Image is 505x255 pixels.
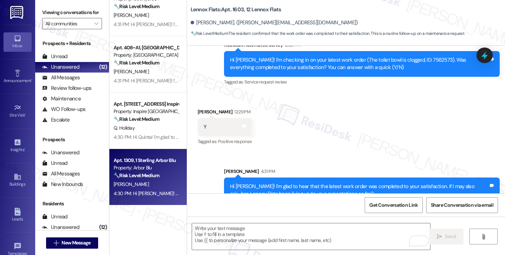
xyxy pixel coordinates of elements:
div: 4:31 PM: Hi [PERSON_NAME]! I'm glad to hear that the latest work order was completed to your sati... [114,21,486,27]
span: [PERSON_NAME] [114,68,149,75]
i:  [53,240,59,246]
div: 12:29 PM [232,108,250,116]
i:  [481,234,486,240]
div: Hi [PERSON_NAME]! I'm checking in on your latest work order (The toilet bowl is clogged, ID: 7562... [230,56,488,71]
div: [PERSON_NAME] [198,108,252,118]
span: Share Conversation via email [431,201,493,209]
button: Get Conversation Link [365,197,422,213]
div: Unread [42,160,68,167]
a: Inbox [4,32,32,51]
button: Share Conversation via email [426,197,498,213]
div: All Messages [42,170,80,178]
span: • [25,112,26,117]
div: Escalate [42,116,70,124]
div: [PERSON_NAME]. ([PERSON_NAME][EMAIL_ADDRESS][DOMAIN_NAME]) [191,19,358,26]
strong: 🔧 Risk Level: Medium [191,31,228,36]
span: New Message [62,239,90,247]
div: Property: Arbor Blu [114,164,179,172]
div: 4:31 PM [259,168,275,175]
span: Q. Holiday [114,125,135,131]
div: Apt. 1309, 1 Sterling Arbor Blu [114,157,179,164]
div: Unanswered [42,224,79,231]
span: [PERSON_NAME] [114,12,149,18]
div: Property: Inspire [GEOGRAPHIC_DATA] [114,108,179,115]
div: Unanswered [42,149,79,156]
div: WO Follow-ups [42,106,85,113]
textarea: To enrich screen reader interactions, please activate Accessibility in Grammarly extension settings [192,223,430,250]
span: : The resident confirmed that the work order was completed to their satisfaction. This is a routi... [191,30,465,37]
span: • [24,146,25,151]
button: New Message [46,237,98,249]
div: Unread [42,213,68,220]
div: Prospects [35,136,109,143]
div: Hi [PERSON_NAME]! I'm glad to hear that the latest work order was completed to your satisfaction.... [230,183,488,198]
label: Viewing conversations for [42,7,102,18]
button: Send [429,229,464,244]
a: Site Visit • [4,102,32,121]
i:  [437,234,442,240]
strong: 🔧 Risk Level: Medium [114,3,159,10]
b: Lennox Flats: Apt. 1603, 12 Lennox Flats [191,6,281,13]
a: Leads [4,206,32,225]
div: Prospects + Residents [35,40,109,47]
span: Get Conversation Link [369,201,418,209]
div: Tagged as: [198,136,252,147]
span: Send [445,233,456,240]
span: • [27,250,28,255]
a: Insights • [4,136,32,155]
span: Service request review [244,79,287,85]
i:  [94,21,98,26]
span: Positive response [218,138,252,144]
div: Property: [GEOGRAPHIC_DATA] [114,51,179,59]
strong: 🔧 Risk Level: Medium [114,116,159,122]
a: Buildings [4,171,32,190]
div: All Messages [42,74,80,81]
div: Unanswered [42,63,79,71]
div: Review follow-ups [42,85,91,92]
div: Apt. 408~A1, [GEOGRAPHIC_DATA] [114,44,179,51]
div: Residents [35,200,109,207]
div: New Inbounds [42,181,83,188]
div: Tagged as: [224,77,500,87]
span: • [31,77,32,82]
img: ResiDesk Logo [10,6,25,19]
div: (12) [97,222,109,233]
div: 4:31 PM: Hi [PERSON_NAME]! I'm glad to hear that the latest work order was completed to your sati... [114,77,488,84]
div: Y [204,123,206,131]
span: [PERSON_NAME] [114,181,149,187]
div: Residesk Automated Survey [224,41,500,51]
div: Unread [42,53,68,60]
div: Apt. [STREET_ADDRESS] Inspire Homes [GEOGRAPHIC_DATA] [114,100,179,108]
strong: 🔧 Risk Level: Medium [114,60,159,66]
input: All communities [45,18,91,29]
div: (12) [97,62,109,73]
div: 4:30 PM: Hi Quinta! I'm glad to hear that the latest work order was completed to your satisfactio... [114,134,483,140]
div: [PERSON_NAME] [224,168,500,178]
strong: 🔧 Risk Level: Medium [114,172,159,179]
div: 4:30 PM: Hi [PERSON_NAME]! I'm glad to hear that the latest work order was completed to your sati... [114,190,484,197]
div: Maintenance [42,95,81,102]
